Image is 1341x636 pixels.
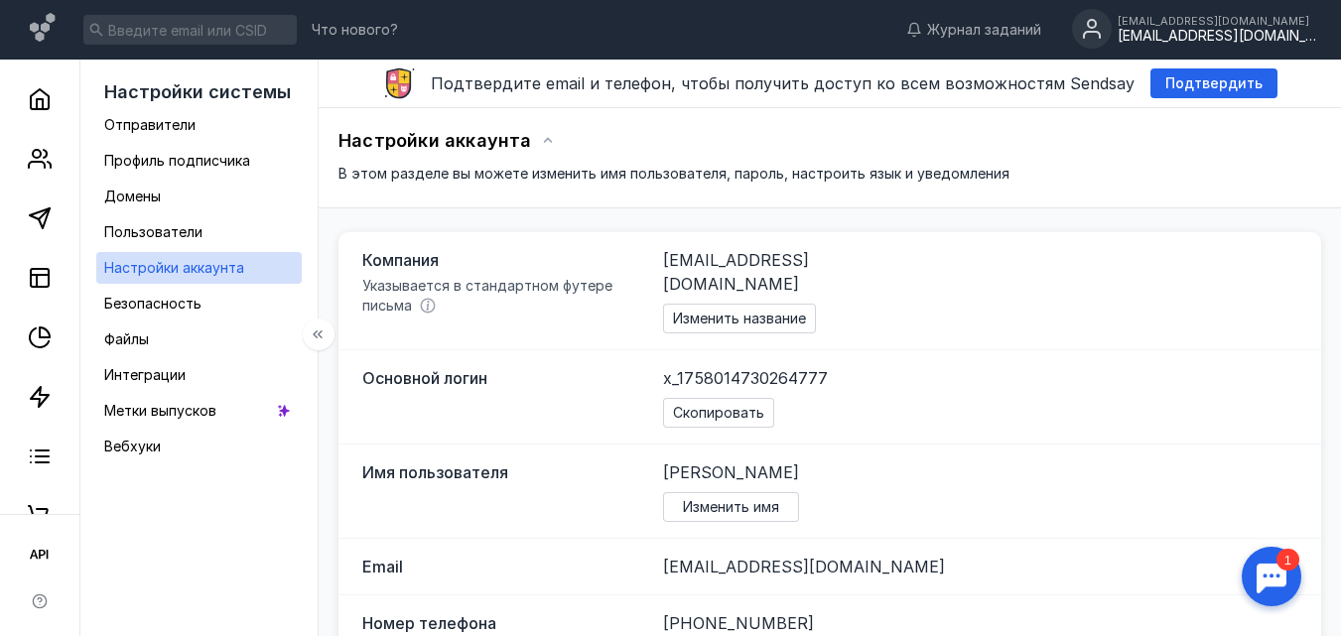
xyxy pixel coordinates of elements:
span: Основной логин [362,368,487,388]
a: Домены [96,181,302,212]
a: Профиль подписчика [96,145,302,177]
span: Безопасность [104,295,201,312]
button: Изменить имя [663,492,799,522]
span: Вебхуки [104,438,161,454]
span: Компания [362,250,439,270]
span: x_1758014730264777 [663,366,828,390]
button: Скопировать [663,398,774,428]
span: Домены [104,188,161,204]
span: Изменить имя [683,499,779,516]
a: Что нового? [302,23,408,37]
a: Метки выпусков [96,395,302,427]
div: 1 [45,12,67,34]
span: [EMAIL_ADDRESS][DOMAIN_NAME] [663,250,809,294]
span: Номер телефона [362,613,496,633]
a: Журнал заданий [896,20,1051,40]
span: Метки выпусков [104,402,216,419]
a: Интеграции [96,359,302,391]
span: Изменить название [673,311,806,327]
span: Скопировать [673,405,764,422]
span: Подтвердить [1165,75,1263,92]
a: Файлы [96,323,302,355]
button: Изменить название [663,304,816,333]
span: Настройки системы [104,81,291,102]
span: Пользователи [104,223,202,240]
span: Настройки аккаунта [338,130,532,151]
span: Настройки аккаунта [104,259,244,276]
a: Пользователи [96,216,302,248]
a: Настройки аккаунта [96,252,302,284]
span: Подтвердите email и телефон, чтобы получить доступ ко всем возможностям Sendsay [431,73,1135,93]
span: Профиль подписчика [104,152,250,169]
span: Указывается в стандартном футере письма [362,277,612,314]
span: Отправители [104,116,196,133]
a: Отправители [96,109,302,141]
span: Имя пользователя [362,462,508,482]
span: [PHONE_NUMBER] [663,611,814,635]
span: Интеграции [104,366,186,383]
span: Что нового? [312,23,398,37]
a: Вебхуки [96,431,302,462]
span: Файлы [104,330,149,347]
span: Журнал заданий [927,20,1041,40]
div: [EMAIL_ADDRESS][DOMAIN_NAME] [1118,15,1316,27]
span: [EMAIL_ADDRESS][DOMAIN_NAME] [663,557,945,576]
span: Email [362,557,403,576]
span: [PERSON_NAME] [663,462,799,482]
input: Введите email или CSID [83,15,297,45]
a: Безопасность [96,288,302,319]
div: [EMAIL_ADDRESS][DOMAIN_NAME] [1118,28,1316,45]
span: В этом разделе вы можете изменить имя пользователя, пароль, настроить язык и уведомления [338,165,1009,182]
button: Подтвердить [1150,68,1277,98]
